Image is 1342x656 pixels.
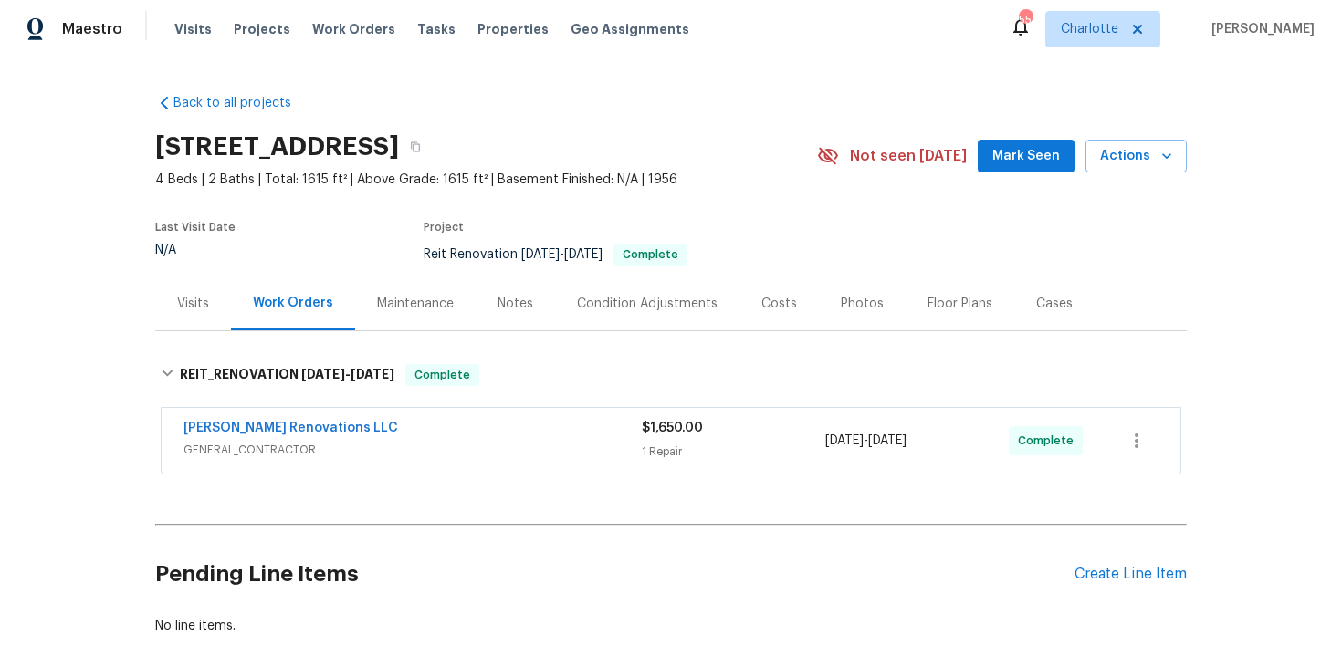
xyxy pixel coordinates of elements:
[498,295,533,313] div: Notes
[399,130,432,163] button: Copy Address
[155,532,1075,617] h2: Pending Line Items
[1075,566,1187,583] div: Create Line Item
[521,248,603,261] span: -
[155,617,1187,635] div: No line items.
[825,434,864,447] span: [DATE]
[155,222,236,233] span: Last Visit Date
[1061,20,1118,38] span: Charlotte
[1204,20,1315,38] span: [PERSON_NAME]
[155,94,330,112] a: Back to all projects
[841,295,884,313] div: Photos
[177,295,209,313] div: Visits
[825,432,907,450] span: -
[183,441,642,459] span: GENERAL_CONTRACTOR
[155,244,236,256] div: N/A
[174,20,212,38] span: Visits
[571,20,689,38] span: Geo Assignments
[424,248,687,261] span: Reit Renovation
[477,20,549,38] span: Properties
[1085,140,1187,173] button: Actions
[253,294,333,312] div: Work Orders
[992,145,1060,168] span: Mark Seen
[521,248,560,261] span: [DATE]
[301,368,345,380] span: [DATE]
[377,295,454,313] div: Maintenance
[155,138,399,156] h2: [STREET_ADDRESS]
[155,171,817,189] span: 4 Beds | 2 Baths | Total: 1615 ft² | Above Grade: 1615 ft² | Basement Finished: N/A | 1956
[234,20,290,38] span: Projects
[577,295,718,313] div: Condition Adjustments
[312,20,395,38] span: Work Orders
[978,140,1075,173] button: Mark Seen
[928,295,992,313] div: Floor Plans
[1100,145,1172,168] span: Actions
[417,23,456,36] span: Tasks
[301,368,394,380] span: -
[1036,295,1073,313] div: Cases
[642,422,703,434] span: $1,650.00
[351,368,394,380] span: [DATE]
[62,20,122,38] span: Maestro
[850,147,967,165] span: Not seen [DATE]
[155,346,1187,404] div: REIT_RENOVATION [DATE]-[DATE]Complete
[180,364,394,386] h6: REIT_RENOVATION
[564,248,603,261] span: [DATE]
[642,443,825,461] div: 1 Repair
[407,366,477,384] span: Complete
[1018,432,1081,450] span: Complete
[615,249,686,260] span: Complete
[1019,11,1032,29] div: 55
[868,434,907,447] span: [DATE]
[424,222,464,233] span: Project
[761,295,797,313] div: Costs
[183,422,398,434] a: [PERSON_NAME] Renovations LLC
